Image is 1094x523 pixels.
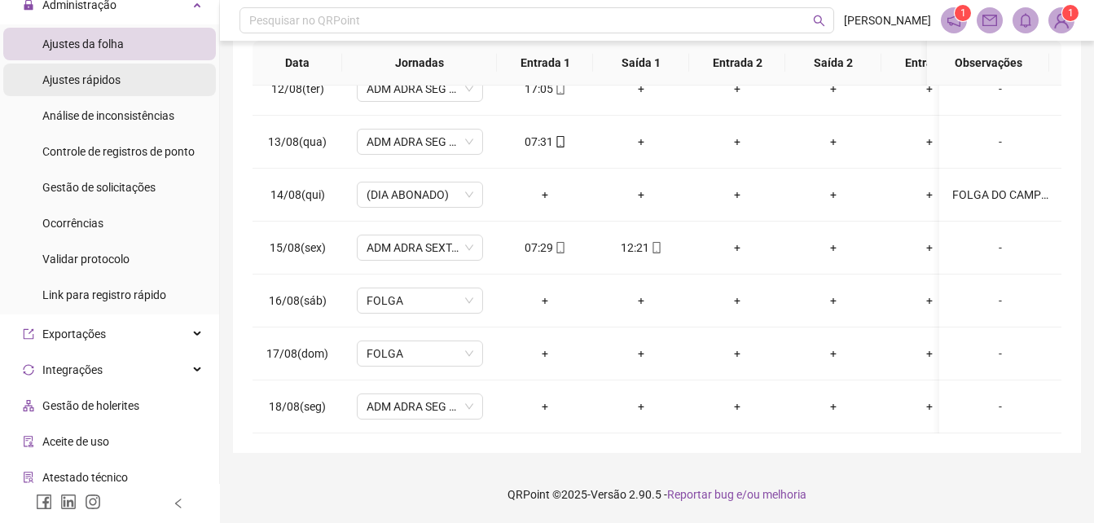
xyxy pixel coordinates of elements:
span: sync [23,364,34,376]
span: left [173,498,184,509]
div: + [606,133,676,151]
span: search [813,15,825,27]
span: Aceite de uso [42,435,109,448]
span: Ocorrências [42,217,103,230]
span: 13/08(qua) [268,135,327,148]
div: + [510,186,580,204]
span: FOLGA [367,341,473,366]
div: + [894,292,964,310]
div: - [952,133,1048,151]
img: 86882 [1049,8,1074,33]
div: + [606,292,676,310]
sup: Atualize o seu contato no menu Meus Dados [1062,5,1079,21]
span: 15/08(sex) [270,241,326,254]
div: - [952,239,1048,257]
div: + [510,292,580,310]
span: Gestão de solicitações [42,181,156,194]
div: - [952,345,1048,363]
th: Entrada 3 [881,41,978,86]
th: Entrada 1 [497,41,593,86]
th: Entrada 2 [689,41,785,86]
span: notification [947,13,961,28]
span: Controle de registros de ponto [42,145,195,158]
span: Análise de inconsistências [42,109,174,122]
span: [PERSON_NAME] [844,11,931,29]
span: Exportações [42,327,106,341]
th: Observações [927,41,1049,86]
sup: 1 [955,5,971,21]
div: + [510,398,580,415]
div: + [510,345,580,363]
div: + [702,239,772,257]
span: 16/08(sáb) [269,294,327,307]
th: Data [253,41,342,86]
div: + [798,345,868,363]
span: export [23,328,34,340]
span: mobile [553,83,566,94]
div: + [894,398,964,415]
div: + [798,292,868,310]
div: 12:21 [606,239,676,257]
span: Validar protocolo [42,253,130,266]
div: 07:29 [510,239,580,257]
div: + [702,133,772,151]
span: ADM ADRA SEG A QUIN 2 [367,394,473,419]
span: 12/08(ter) [271,82,324,95]
div: + [798,398,868,415]
div: + [894,80,964,98]
span: Versão [591,488,626,501]
span: Reportar bug e/ou melhoria [667,488,806,501]
div: - [952,398,1048,415]
span: 1 [960,7,966,19]
div: 17:05 [510,80,580,98]
span: ADM ADRA SEXTA 2 [367,235,473,260]
div: + [702,292,772,310]
span: 17/08(dom) [266,347,328,360]
span: Ajustes rápidos [42,73,121,86]
span: Integrações [42,363,103,376]
span: linkedin [60,494,77,510]
div: - [952,80,1048,98]
span: mobile [553,136,566,147]
div: FOLGA DO CAMPORI DE DESBRAVADORES - [GEOGRAPHIC_DATA]. [952,186,1048,204]
div: - [952,292,1048,310]
div: + [606,345,676,363]
span: instagram [85,494,101,510]
div: + [798,133,868,151]
span: bell [1018,13,1033,28]
div: 07:31 [510,133,580,151]
div: + [798,239,868,257]
span: 14/08(qui) [270,188,325,201]
span: Ajustes da folha [42,37,124,51]
div: + [702,345,772,363]
span: mail [982,13,997,28]
th: Saída 1 [593,41,689,86]
span: Observações [940,54,1036,72]
span: solution [23,472,34,483]
span: ADM ADRA SEG A QUIN 2 [367,77,473,101]
div: + [606,80,676,98]
th: Saída 2 [785,41,881,86]
span: FOLGA [367,288,473,313]
span: 1 [1068,7,1074,19]
span: Atestado técnico [42,471,128,484]
span: mobile [649,242,662,253]
div: + [894,345,964,363]
div: + [798,80,868,98]
span: Link para registro rápido [42,288,166,301]
span: facebook [36,494,52,510]
div: + [606,186,676,204]
div: + [798,186,868,204]
div: + [702,186,772,204]
span: mobile [553,242,566,253]
div: + [894,133,964,151]
div: + [702,398,772,415]
footer: QRPoint © 2025 - 2.90.5 - [220,466,1094,523]
span: audit [23,436,34,447]
span: apartment [23,400,34,411]
div: + [894,186,964,204]
span: (DIA ABONADO) [367,182,473,207]
div: + [894,239,964,257]
span: ADM ADRA SEG A QUIN 2 [367,130,473,154]
div: + [702,80,772,98]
